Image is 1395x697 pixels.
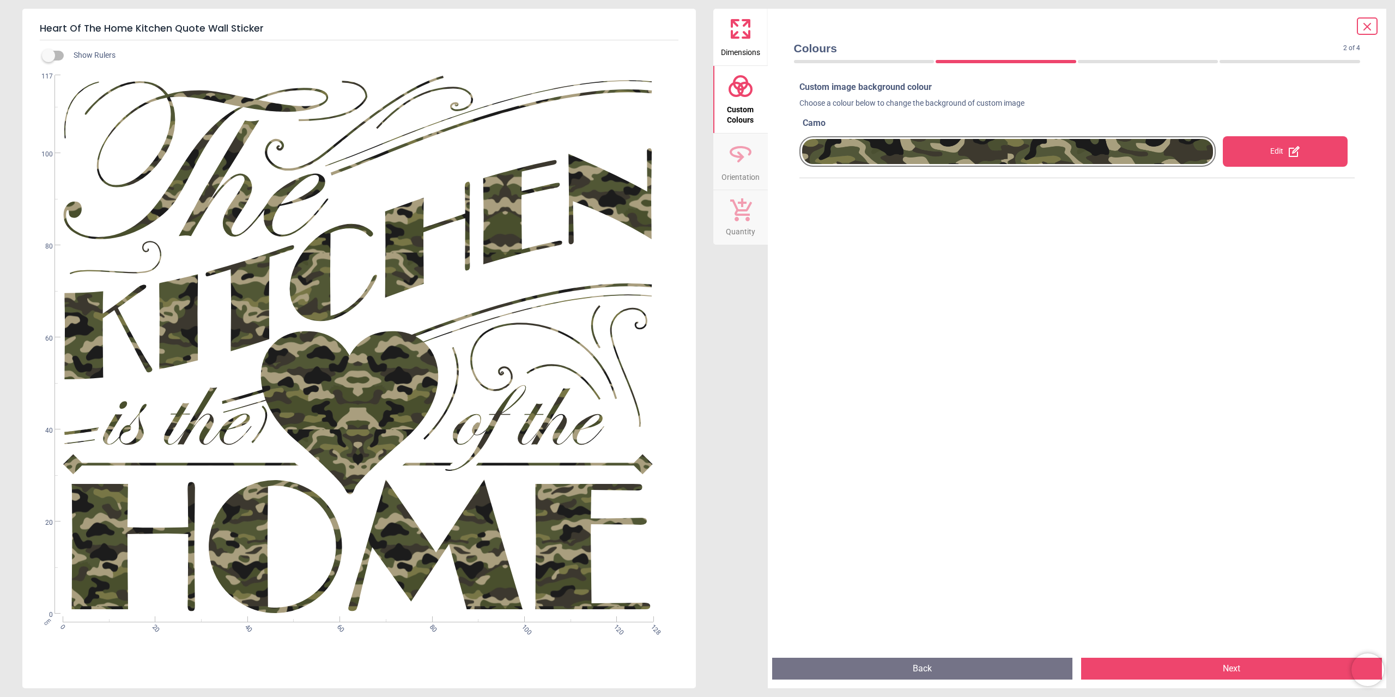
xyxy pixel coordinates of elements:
span: Colours [794,40,1344,56]
button: Custom Colours [713,66,768,133]
span: 0 [58,623,65,630]
button: Back [772,658,1073,680]
div: Show Rulers [48,49,696,62]
span: Custom image background colour [799,82,932,92]
button: Orientation [713,134,768,190]
div: Edit [1223,136,1348,167]
button: Dimensions [713,9,768,65]
h5: Heart Of The Home Kitchen Quote Wall Sticker [40,17,678,40]
span: Quantity [726,221,755,238]
span: 40 [242,623,250,630]
span: 20 [32,518,53,528]
span: 128 [648,623,656,630]
span: 0 [32,610,53,620]
button: Next [1081,658,1382,680]
iframe: Brevo live chat [1351,653,1384,686]
button: Quantity [713,190,768,245]
span: 80 [427,623,434,630]
span: cm [43,617,52,627]
span: 80 [32,242,53,251]
div: Camo [803,117,1355,129]
span: 2 of 4 [1343,44,1360,53]
span: Dimensions [721,42,760,58]
span: 100 [32,150,53,159]
span: Orientation [721,167,760,183]
span: 60 [335,623,342,630]
span: 60 [32,334,53,343]
div: Choose a colour below to change the background of custom image [799,98,1355,113]
span: Custom Colours [714,99,767,126]
span: 40 [32,426,53,435]
span: 100 [519,623,526,630]
span: 117 [32,72,53,81]
span: 120 [611,623,618,630]
span: 20 [150,623,157,630]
